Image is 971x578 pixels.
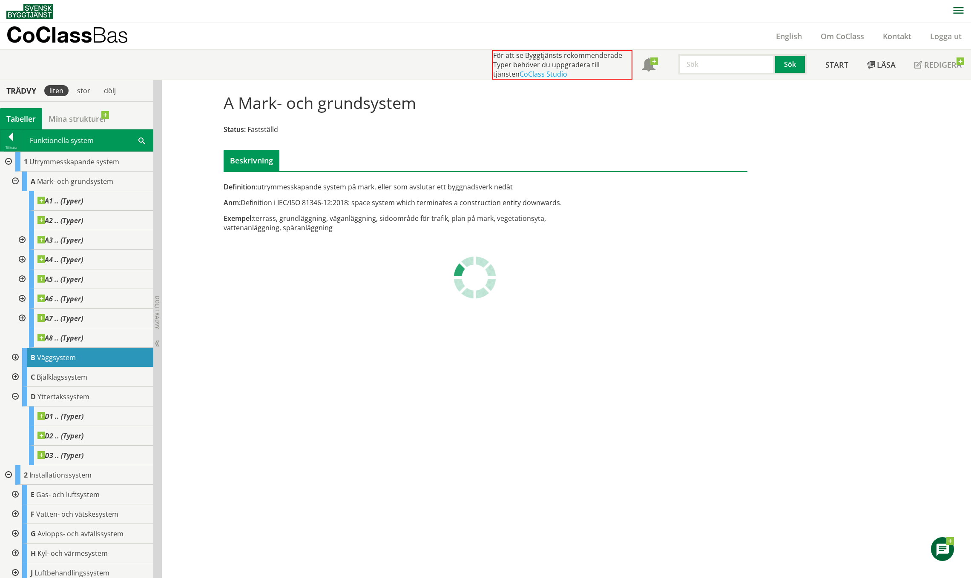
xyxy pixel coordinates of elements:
[873,31,921,41] a: Kontakt
[31,353,35,362] span: B
[24,157,28,166] span: 1
[14,211,153,230] div: Gå till informationssidan för CoClass Studio
[224,93,416,112] h1: A Mark- och grundsystem
[224,198,568,207] div: Definition i IEC/ISO 81346-12:2018: space system which terminates a construction entity downwards.
[642,59,655,72] span: Notifikationer
[29,157,119,166] span: Utrymmesskapande system
[921,31,971,41] a: Logga ut
[877,60,896,70] span: Läsa
[14,230,153,250] div: Gå till informationssidan för CoClass Studio
[72,85,95,96] div: stor
[7,544,153,563] div: Gå till informationssidan för CoClass Studio
[37,529,124,538] span: Avlopps- och avfallssystem
[37,197,83,205] span: A1 .. (Typer)
[14,426,153,446] div: Gå till informationssidan för CoClass Studio
[0,144,22,151] div: Tillbaka
[6,23,147,49] a: CoClassBas
[37,372,87,382] span: Bjälklagssystem
[224,125,246,134] span: Status:
[924,60,962,70] span: Redigera
[224,182,568,192] div: utrymmesskapande system på mark, eller som avslutar ett byggnadsverk nedåt
[36,509,118,519] span: Vatten- och vätskesystem
[37,432,83,440] span: D2 .. (Typer)
[14,309,153,328] div: Gå till informationssidan för CoClass Studio
[858,50,905,80] a: Läsa
[816,50,858,80] a: Start
[2,86,41,95] div: Trädvy
[678,54,775,74] input: Sök
[14,289,153,309] div: Gå till informationssidan för CoClass Studio
[138,136,145,145] span: Sök i tabellen
[37,314,83,323] span: A7 .. (Typer)
[224,214,568,232] div: terrass, grundläggning, väganläggning, sidoområde för trafik, plan på mark, vegetationsyta, vatte...
[7,524,153,544] div: Gå till informationssidan för CoClass Studio
[99,85,121,96] div: dölj
[31,509,34,519] span: F
[7,348,153,367] div: Gå till informationssidan för CoClass Studio
[37,295,83,303] span: A6 .. (Typer)
[31,372,35,382] span: C
[37,549,108,558] span: Kyl- och värmesystem
[31,529,36,538] span: G
[154,296,161,329] span: Dölj trädvy
[775,54,807,74] button: Sök
[811,31,873,41] a: Om CoClass
[37,412,83,421] span: D1 .. (Typer)
[36,490,100,499] span: Gas- och luftsystem
[14,191,153,211] div: Gå till informationssidan för CoClass Studio
[7,485,153,504] div: Gå till informationssidan för CoClass Studio
[492,50,632,80] div: För att se Byggtjänsts rekommenderade Typer behöver du uppgradera till tjänsten
[37,353,76,362] span: Väggsystem
[7,387,153,465] div: Gå till informationssidan för CoClass Studio
[905,50,971,80] a: Redigera
[7,504,153,524] div: Gå till informationssidan för CoClass Studio
[37,451,83,460] span: D3 .. (Typer)
[42,108,113,129] a: Mina strukturer
[22,130,153,151] div: Funktionella system
[247,125,278,134] span: Fastställd
[6,30,128,40] p: CoClass
[14,328,153,348] div: Gå till informationssidan för CoClass Studio
[37,177,113,186] span: Mark- och grundsystem
[31,568,33,578] span: J
[224,198,241,207] span: Anm:
[14,250,153,269] div: Gå till informationssidan för CoClass Studio
[31,177,35,186] span: A
[24,470,28,480] span: 2
[29,470,92,480] span: Installationssystem
[44,85,69,96] div: liten
[31,490,34,499] span: E
[34,568,109,578] span: Luftbehandlingssystem
[92,22,128,47] span: Bas
[224,182,257,192] span: Definition:
[37,255,83,264] span: A4 .. (Typer)
[37,275,83,283] span: A5 .. (Typer)
[31,392,36,401] span: D
[825,60,848,70] span: Start
[14,269,153,289] div: Gå till informationssidan för CoClass Studio
[31,549,36,558] span: H
[454,256,496,299] img: Laddar
[767,31,811,41] a: English
[14,446,153,465] div: Gå till informationssidan för CoClass Studio
[7,367,153,387] div: Gå till informationssidan för CoClass Studio
[7,172,153,348] div: Gå till informationssidan för CoClass Studio
[37,392,89,401] span: Yttertakssystem
[37,236,83,244] span: A3 .. (Typer)
[37,216,83,225] span: A2 .. (Typer)
[224,150,279,171] div: Beskrivning
[224,214,253,223] span: Exempel:
[520,69,567,79] a: CoClass Studio
[6,4,53,19] img: Svensk Byggtjänst
[37,334,83,342] span: A8 .. (Typer)
[14,406,153,426] div: Gå till informationssidan för CoClass Studio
